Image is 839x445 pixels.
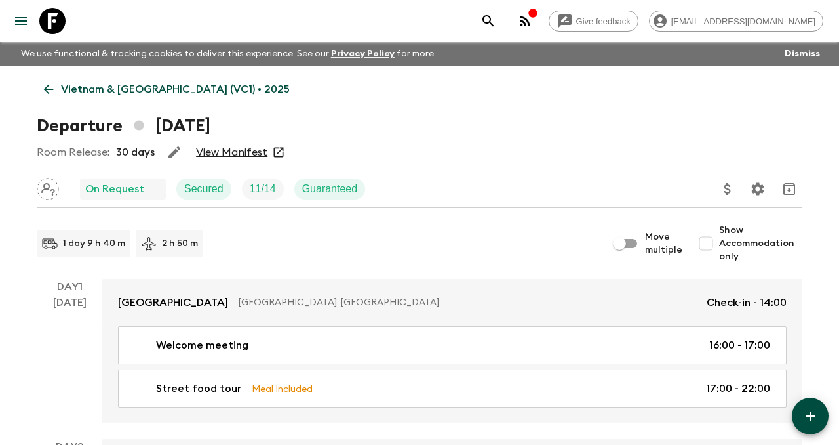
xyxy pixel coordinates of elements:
span: [EMAIL_ADDRESS][DOMAIN_NAME] [664,16,823,26]
button: Dismiss [781,45,823,63]
p: 17:00 - 22:00 [706,381,770,396]
p: Room Release: [37,144,109,160]
p: Day 1 [37,279,102,295]
button: Settings [745,176,771,202]
p: On Request [85,181,144,197]
p: 11 / 14 [250,181,276,197]
p: [GEOGRAPHIC_DATA], [GEOGRAPHIC_DATA] [239,296,696,309]
a: View Manifest [196,146,267,159]
p: Check-in - 14:00 [707,295,787,310]
p: Welcome meeting [156,337,248,353]
a: Vietnam & [GEOGRAPHIC_DATA] (VC1) • 2025 [37,76,297,102]
p: Secured [184,181,224,197]
div: [DATE] [53,295,87,423]
a: Give feedback [549,11,638,32]
p: Guaranteed [302,181,358,197]
span: Show Accommodation only [719,224,802,263]
span: Move multiple [645,230,682,257]
button: Archive (Completed, Cancelled or Unsynced Departures only) [776,176,802,202]
h1: Departure [DATE] [37,113,210,139]
a: Welcome meeting16:00 - 17:00 [118,326,787,364]
a: [GEOGRAPHIC_DATA][GEOGRAPHIC_DATA], [GEOGRAPHIC_DATA]Check-in - 14:00 [102,279,802,326]
span: Give feedback [569,16,638,26]
div: Trip Fill [242,179,284,200]
span: Assign pack leader [37,182,59,192]
button: Update Price, Early Bird Discount and Costs [714,176,741,202]
a: Street food tourMeal Included17:00 - 22:00 [118,370,787,408]
button: menu [8,8,34,34]
p: 16:00 - 17:00 [709,337,770,353]
p: Street food tour [156,381,241,396]
button: search adventures [475,8,501,34]
p: We use functional & tracking cookies to deliver this experience. See our for more. [16,42,441,66]
p: 30 days [116,144,155,160]
p: Meal Included [252,381,313,396]
p: 2 h 50 m [162,237,198,250]
a: Privacy Policy [331,49,395,58]
p: 1 day 9 h 40 m [63,237,125,250]
p: [GEOGRAPHIC_DATA] [118,295,228,310]
div: Secured [176,179,231,200]
p: Vietnam & [GEOGRAPHIC_DATA] (VC1) • 2025 [61,81,290,97]
div: [EMAIL_ADDRESS][DOMAIN_NAME] [649,11,823,32]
